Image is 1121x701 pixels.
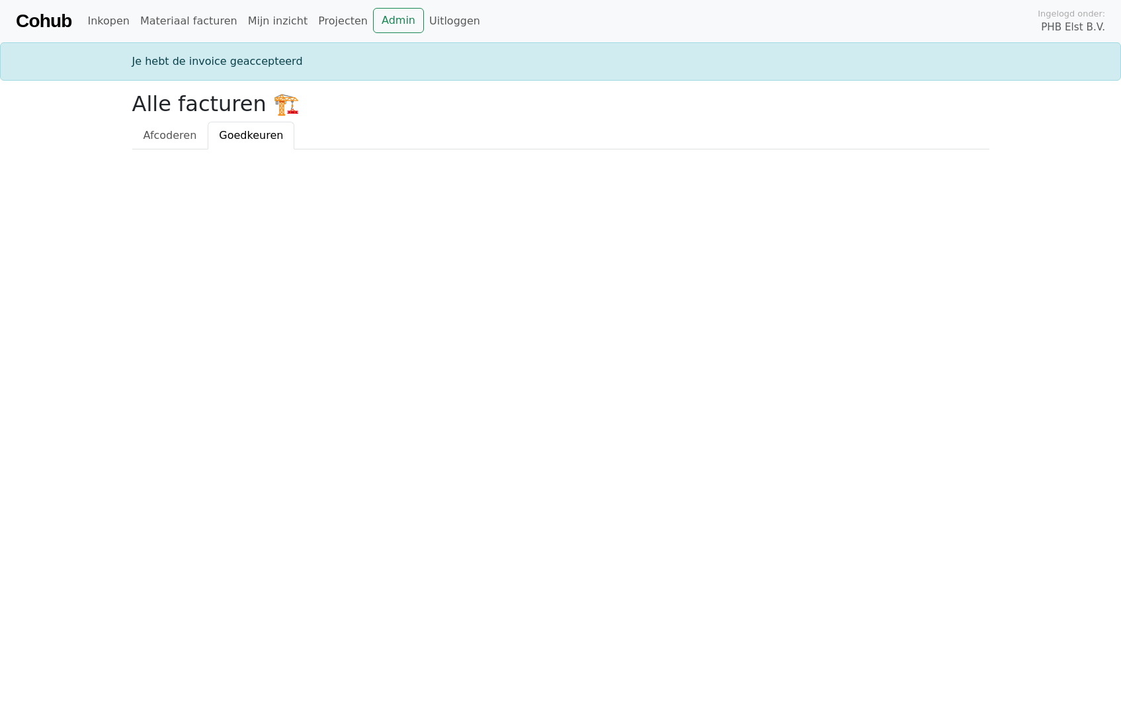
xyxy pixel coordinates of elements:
[132,91,989,116] h2: Alle facturen 🏗️
[424,8,485,34] a: Uitloggen
[82,8,134,34] a: Inkopen
[313,8,373,34] a: Projecten
[132,122,208,149] a: Afcoderen
[243,8,313,34] a: Mijn inzicht
[16,5,71,37] a: Cohub
[1041,20,1105,35] span: PHB Elst B.V.
[1038,7,1105,20] span: Ingelogd onder:
[208,122,294,149] a: Goedkeuren
[219,129,283,142] span: Goedkeuren
[373,8,424,33] a: Admin
[124,54,997,69] div: Je hebt de invoice geaccepteerd
[135,8,243,34] a: Materiaal facturen
[144,129,197,142] span: Afcoderen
